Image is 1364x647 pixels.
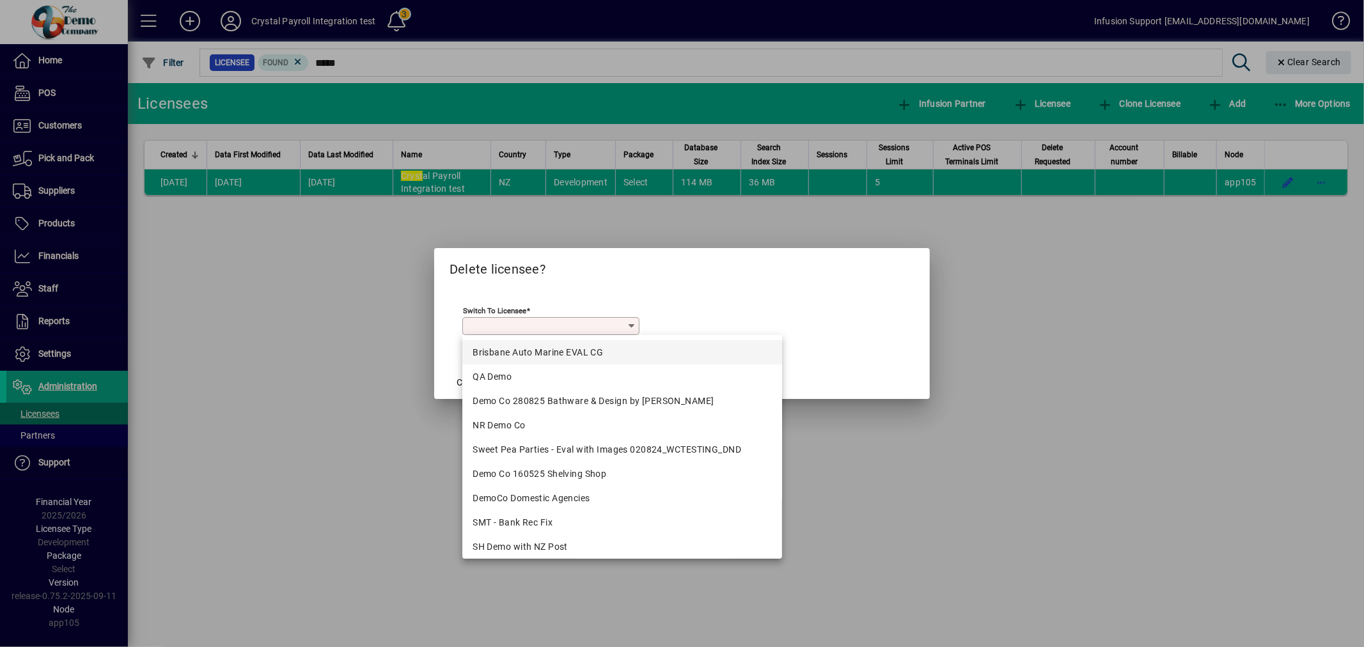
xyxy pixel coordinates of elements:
[462,389,782,413] mat-option: Demo Co 280825 Bathware & Design by Kristy
[462,486,782,510] mat-option: DemoCo Domestic Agencies
[473,394,772,408] div: Demo Co 280825 Bathware & Design by [PERSON_NAME]
[462,510,782,534] mat-option: SMT - Bank Rec Fix
[462,413,782,437] mat-option: NR Demo Co
[462,340,782,364] mat-option: Brisbane Auto Marine EVAL CG
[457,376,483,389] span: Cancel
[473,540,772,554] div: SH Demo with NZ Post
[462,364,782,389] mat-option: QA Demo
[473,346,772,359] div: Brisbane Auto Marine EVAL CG
[462,437,782,462] mat-option: Sweet Pea Parties - Eval with Images 020824_WCTESTING_DND
[462,462,782,486] mat-option: Demo Co 160525 Shelving Shop
[473,443,772,456] div: Sweet Pea Parties - Eval with Images 020824_WCTESTING_DND
[473,467,772,481] div: Demo Co 160525 Shelving Shop
[473,419,772,432] div: NR Demo Co
[463,306,526,315] mat-label: Switch to licensee
[434,248,930,285] h2: Delete licensee?
[462,534,782,559] mat-option: SH Demo with NZ Post
[473,516,772,529] div: SMT - Bank Rec Fix
[473,492,772,505] div: DemoCo Domestic Agencies
[450,371,490,394] button: Cancel
[473,370,772,384] div: QA Demo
